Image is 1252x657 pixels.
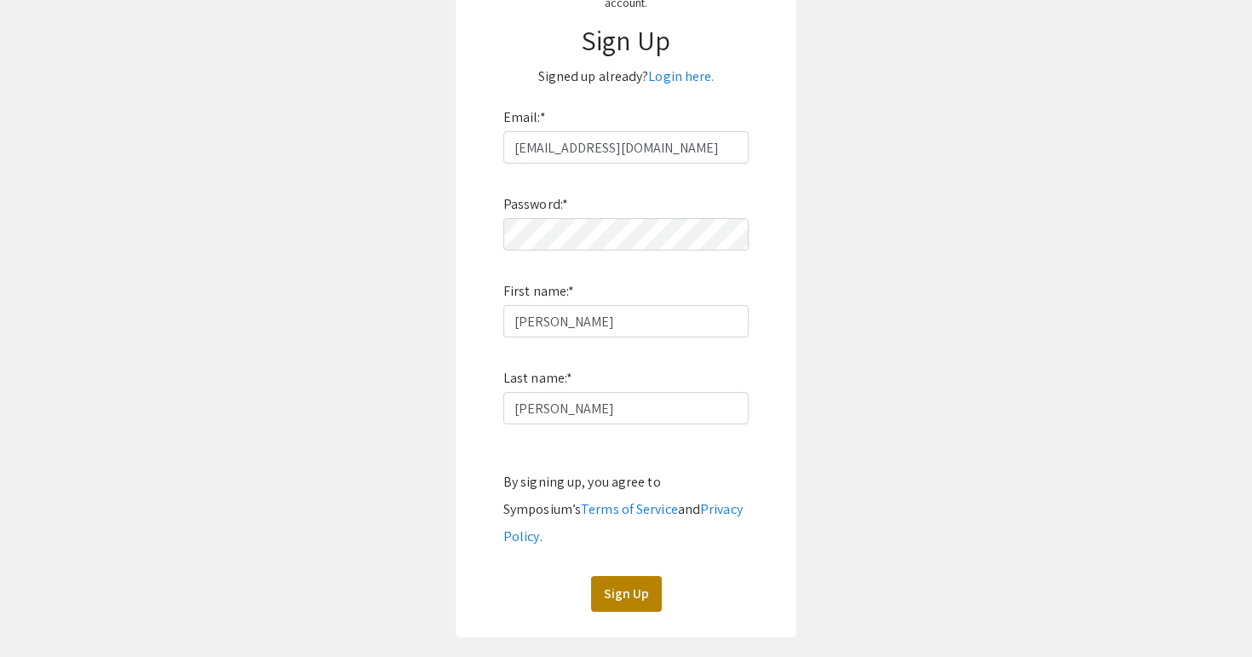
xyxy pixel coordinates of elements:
[503,191,568,218] label: Password:
[503,278,574,305] label: First name:
[503,469,749,550] div: By signing up, you agree to Symposium’s and .
[591,576,662,612] button: Sign Up
[648,67,714,85] a: Login here.
[473,24,779,56] h1: Sign Up
[503,104,546,131] label: Email:
[13,580,72,644] iframe: Chat
[581,500,678,518] a: Terms of Service
[473,63,779,90] p: Signed up already?
[503,500,743,545] a: Privacy Policy
[503,365,572,392] label: Last name:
